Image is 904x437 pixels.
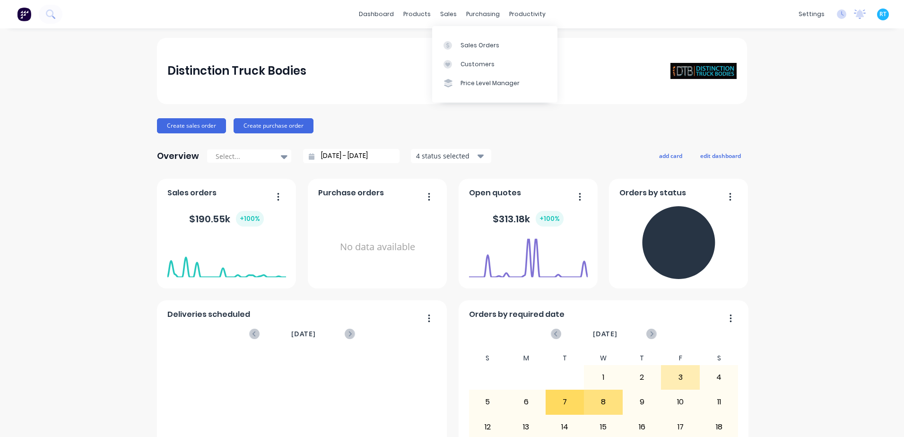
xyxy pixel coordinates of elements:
img: Factory [17,7,31,21]
button: edit dashboard [694,149,747,162]
div: 7 [546,390,584,414]
div: Customers [461,60,495,69]
div: T [623,351,661,365]
div: 10 [661,390,699,414]
div: purchasing [461,7,504,21]
div: settings [794,7,829,21]
a: dashboard [354,7,399,21]
div: 3 [661,366,699,389]
div: W [584,351,623,365]
a: Customers [432,55,557,74]
div: 4 status selected [416,151,476,161]
img: Distinction Truck Bodies [670,63,737,79]
a: Sales Orders [432,35,557,54]
span: Purchase orders [318,187,384,199]
div: F [661,351,700,365]
div: M [507,351,546,365]
span: Open quotes [469,187,521,199]
div: S [700,351,739,365]
span: Sales orders [167,187,217,199]
span: Orders by status [619,187,686,199]
button: Create purchase order [234,118,313,133]
div: No data available [318,202,437,292]
div: + 100 % [236,211,264,227]
div: sales [435,7,461,21]
div: $ 190.55k [189,211,264,227]
div: 5 [469,390,507,414]
button: add card [653,149,688,162]
div: 4 [700,366,738,389]
div: Distinction Truck Bodies [167,61,306,80]
div: 8 [584,390,622,414]
div: 6 [507,390,545,414]
div: Sales Orders [461,41,499,50]
button: Create sales order [157,118,226,133]
span: RT [879,10,887,18]
div: productivity [504,7,550,21]
div: 9 [623,390,661,414]
div: 2 [623,366,661,389]
div: 11 [700,390,738,414]
div: Price Level Manager [461,79,520,87]
div: $ 313.18k [493,211,564,227]
div: + 100 % [536,211,564,227]
div: products [399,7,435,21]
a: Price Level Manager [432,74,557,93]
div: T [546,351,584,365]
span: [DATE] [593,329,617,339]
button: 4 status selected [411,149,491,163]
span: [DATE] [291,329,316,339]
div: S [469,351,507,365]
div: Overview [157,147,199,166]
div: 1 [584,366,622,389]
